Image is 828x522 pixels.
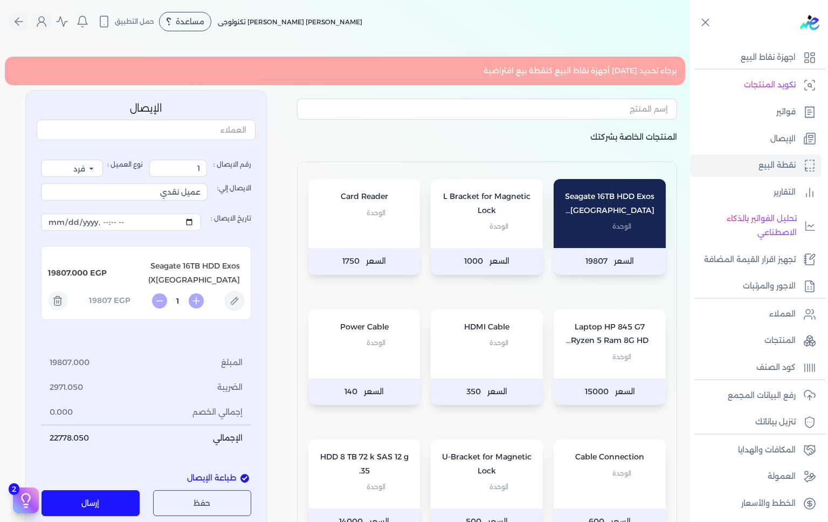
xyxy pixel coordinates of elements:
[115,17,154,26] span: حمل التطبيق
[690,249,822,271] a: تجهيز اقرار القيمة المضافة
[50,357,89,369] span: 19807.000
[441,190,532,217] p: L Bracket for Magnetic Lock
[441,320,532,334] p: HDMI Cable
[4,56,686,86] div: برجاء تحديد [DATE] أجهزة نقاط البيع كنقطة بيع افتراضية
[690,275,822,298] a: الاجور والمرتبات
[690,411,822,434] a: تنزيل بياناتك
[149,160,251,177] label: رقم الايصال :
[41,214,201,231] input: تاريخ الايصال :
[690,74,822,97] a: تكويد المنتجات
[554,379,666,406] p: السعر
[690,46,822,69] a: اجهزة نقاط البيع
[297,99,677,123] button: إسم المنتج
[768,470,796,484] p: العمولة
[690,181,822,204] a: التقارير
[217,382,243,394] span: الضريبة
[564,190,655,217] p: Seagate 16TB HDD Exos X[GEOGRAPHIC_DATA])
[738,443,796,457] p: المكافات والهدايا
[37,120,256,145] button: العملاء
[9,483,19,495] span: 2
[769,307,796,321] p: العملاء
[159,12,211,31] div: مساعدة
[213,432,243,444] span: الإجمالي
[153,490,252,516] button: حفظ
[342,255,360,269] span: 1750
[728,389,796,403] p: رفع البيانات المجمع
[554,248,666,275] p: السعر
[489,480,508,494] span: الوحدة
[319,450,410,478] p: HDD 8 TB 72 k SAS 12 g .35
[695,212,797,239] p: تحليل الفواتير بالذكاء الاصطناعي
[13,487,39,513] button: 2
[344,385,357,399] span: 140
[218,18,362,26] span: [PERSON_NAME] [PERSON_NAME] تكنولوجى
[176,18,204,25] span: مساعدة
[690,101,822,123] a: فواتير
[367,206,385,220] span: الوحدة
[690,154,822,177] a: نقطة البيع
[42,490,140,516] button: إرسال
[564,320,655,348] p: Laptop HP 845 G7 Ryzen 5 Ram 8G HD 512G AMD Redon
[367,336,385,350] span: الوحدة
[50,432,89,444] span: 22778.050
[612,350,631,364] span: الوحدة
[114,295,130,307] span: EGP
[297,130,677,162] p: المنتجات الخاصة بشركتك
[489,336,508,350] span: الوحدة
[756,361,796,375] p: كود الصنف
[308,248,420,275] p: السعر
[41,160,143,177] label: نوع العميل :
[741,51,796,65] p: اجهزة نقاط البيع
[431,248,543,275] p: السعر
[319,320,410,334] p: Power Cable
[770,132,796,146] p: الإيصال
[37,120,256,140] input: العملاء
[37,101,256,115] p: الإيصال
[489,219,508,233] span: الوحدة
[758,159,796,173] p: نقطة البيع
[704,253,796,267] p: تجهيز اقرار القيمة المضافة
[741,497,796,511] p: الخطط والأسعار
[612,219,631,233] span: الوحدة
[367,480,385,494] span: الوحدة
[774,186,796,200] p: التقارير
[690,128,822,150] a: الإيصال
[464,255,483,269] span: 1000
[50,382,83,394] span: 2971.050
[41,177,251,207] label: الايصال إلي:
[564,450,655,464] p: Cable Connection
[585,255,608,269] span: 19807
[612,466,631,480] span: الوحدة
[240,474,249,483] input: طباعة الإيصال
[743,279,796,293] p: الاجور والمرتبات
[90,267,107,279] span: EGP
[690,329,822,352] a: المنتجات
[41,207,251,237] label: تاريخ الايصال :
[308,379,420,406] p: السعر
[585,385,609,399] span: 15000
[48,266,88,280] p: 19807.000
[221,357,243,369] span: المبلغ
[319,190,410,204] p: Card Reader
[41,160,103,177] select: نوع العميل :
[690,208,822,244] a: تحليل الفواتير بالذكاء الاصطناعي
[95,12,157,31] button: حمل التطبيق
[107,255,244,291] p: Seagate 16TB HDD Exos X[GEOGRAPHIC_DATA])
[690,303,822,326] a: العملاء
[800,15,819,30] img: logo
[690,465,822,488] a: العمولة
[89,294,112,308] p: 19807
[50,407,73,418] span: 0.000
[441,450,532,478] p: U-Bracket for Magnetic Lock
[690,356,822,379] a: كود الصنف
[690,492,822,515] a: الخطط والأسعار
[192,407,243,418] span: إجمالي الخصم
[690,439,822,462] a: المكافات والهدايا
[764,334,796,348] p: المنتجات
[755,415,796,429] p: تنزيل بياناتك
[690,384,822,407] a: رفع البيانات المجمع
[466,385,481,399] span: 350
[431,379,543,406] p: السعر
[41,183,208,201] input: الايصال إلي:
[297,99,677,119] input: إسم المنتج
